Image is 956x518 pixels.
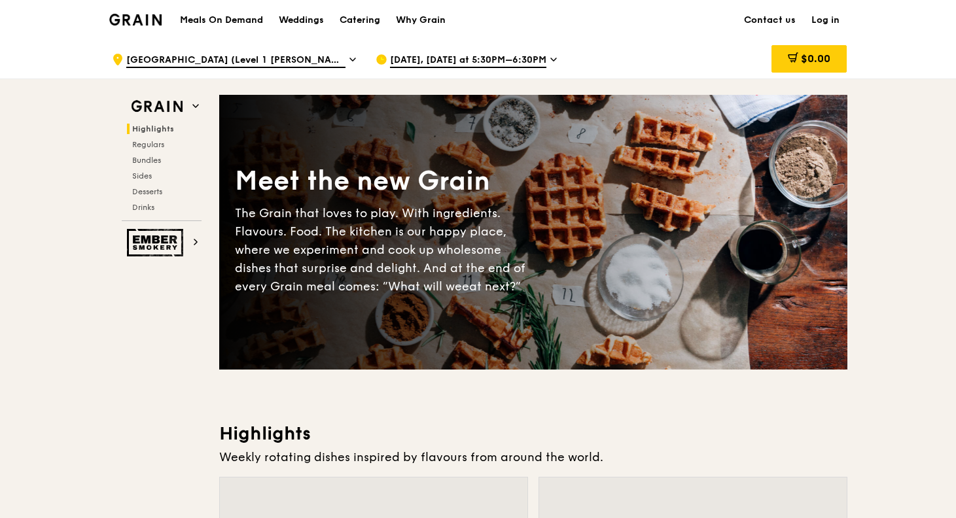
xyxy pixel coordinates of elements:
[340,1,380,40] div: Catering
[219,422,847,445] h3: Highlights
[235,204,533,296] div: The Grain that loves to play. With ingredients. Flavours. Food. The kitchen is our happy place, w...
[132,124,174,133] span: Highlights
[388,1,453,40] a: Why Grain
[332,1,388,40] a: Catering
[127,95,187,118] img: Grain web logo
[279,1,324,40] div: Weddings
[235,164,533,199] div: Meet the new Grain
[132,187,162,196] span: Desserts
[132,156,161,165] span: Bundles
[132,171,152,181] span: Sides
[462,279,521,294] span: eat next?”
[736,1,804,40] a: Contact us
[132,203,154,212] span: Drinks
[126,54,345,68] span: [GEOGRAPHIC_DATA] (Level 1 [PERSON_NAME] block drop-off point)
[127,229,187,256] img: Ember Smokery web logo
[396,1,446,40] div: Why Grain
[801,52,830,65] span: $0.00
[132,140,164,149] span: Regulars
[219,448,847,466] div: Weekly rotating dishes inspired by flavours from around the world.
[390,54,546,68] span: [DATE], [DATE] at 5:30PM–6:30PM
[804,1,847,40] a: Log in
[180,14,263,27] h1: Meals On Demand
[271,1,332,40] a: Weddings
[109,14,162,26] img: Grain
